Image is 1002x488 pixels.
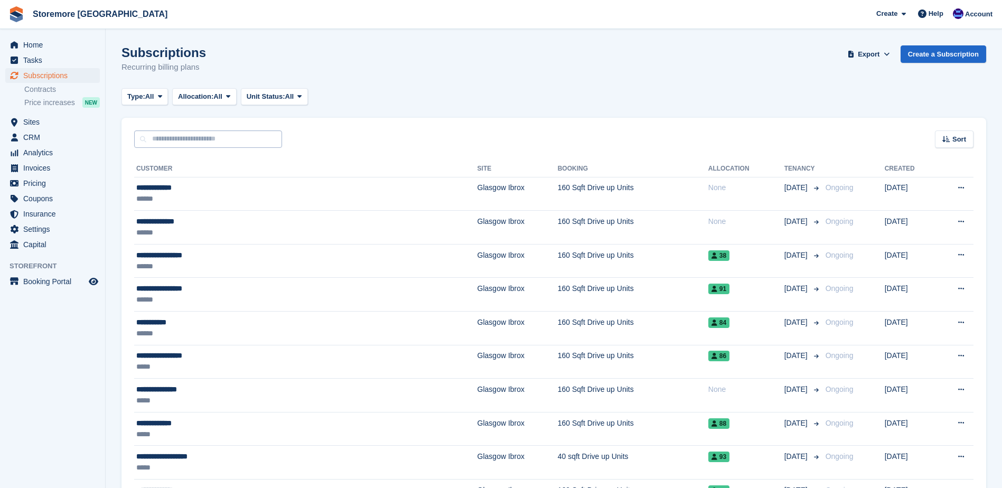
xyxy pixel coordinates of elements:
[5,161,100,175] a: menu
[5,68,100,83] a: menu
[5,176,100,191] a: menu
[558,412,708,446] td: 160 Sqft Drive up Units
[885,278,936,312] td: [DATE]
[23,237,87,252] span: Capital
[23,115,87,129] span: Sites
[784,182,810,193] span: [DATE]
[708,284,729,294] span: 91
[558,345,708,379] td: 160 Sqft Drive up Units
[885,312,936,345] td: [DATE]
[23,68,87,83] span: Subscriptions
[784,418,810,429] span: [DATE]
[784,250,810,261] span: [DATE]
[558,312,708,345] td: 160 Sqft Drive up Units
[29,5,172,23] a: Storemore [GEOGRAPHIC_DATA]
[953,8,963,19] img: Angela
[708,250,729,261] span: 38
[784,451,810,462] span: [DATE]
[172,88,237,106] button: Allocation: All
[826,419,854,427] span: Ongoing
[826,251,854,259] span: Ongoing
[784,283,810,294] span: [DATE]
[558,244,708,278] td: 160 Sqft Drive up Units
[477,278,558,312] td: Glasgow Ibrox
[885,412,936,446] td: [DATE]
[885,161,936,177] th: Created
[23,222,87,237] span: Settings
[5,191,100,206] a: menu
[5,274,100,289] a: menu
[901,45,986,63] a: Create a Subscription
[876,8,897,19] span: Create
[885,379,936,412] td: [DATE]
[134,161,477,177] th: Customer
[477,379,558,412] td: Glasgow Ibrox
[82,97,100,108] div: NEW
[477,161,558,177] th: Site
[477,312,558,345] td: Glasgow Ibrox
[708,452,729,462] span: 93
[23,145,87,160] span: Analytics
[23,274,87,289] span: Booking Portal
[121,61,206,73] p: Recurring billing plans
[885,446,936,480] td: [DATE]
[5,130,100,145] a: menu
[885,345,936,379] td: [DATE]
[213,91,222,102] span: All
[885,244,936,278] td: [DATE]
[127,91,145,102] span: Type:
[23,176,87,191] span: Pricing
[558,446,708,480] td: 40 sqft Drive up Units
[708,384,784,395] div: None
[558,278,708,312] td: 160 Sqft Drive up Units
[247,91,285,102] span: Unit Status:
[8,6,24,22] img: stora-icon-8386f47178a22dfd0bd8f6a31ec36ba5ce8667c1dd55bd0f319d3a0aa187defe.svg
[23,207,87,221] span: Insurance
[5,37,100,52] a: menu
[121,88,168,106] button: Type: All
[23,191,87,206] span: Coupons
[929,8,943,19] span: Help
[24,85,100,95] a: Contracts
[558,177,708,211] td: 160 Sqft Drive up Units
[952,134,966,145] span: Sort
[784,317,810,328] span: [DATE]
[826,351,854,360] span: Ongoing
[5,222,100,237] a: menu
[826,183,854,192] span: Ongoing
[965,9,992,20] span: Account
[477,244,558,278] td: Glasgow Ibrox
[784,216,810,227] span: [DATE]
[477,446,558,480] td: Glasgow Ibrox
[826,284,854,293] span: Ongoing
[145,91,154,102] span: All
[784,161,821,177] th: Tenancy
[23,53,87,68] span: Tasks
[477,211,558,245] td: Glasgow Ibrox
[708,182,784,193] div: None
[5,207,100,221] a: menu
[477,345,558,379] td: Glasgow Ibrox
[846,45,892,63] button: Export
[708,418,729,429] span: 88
[708,216,784,227] div: None
[241,88,308,106] button: Unit Status: All
[121,45,206,60] h1: Subscriptions
[23,161,87,175] span: Invoices
[23,130,87,145] span: CRM
[477,177,558,211] td: Glasgow Ibrox
[784,384,810,395] span: [DATE]
[885,211,936,245] td: [DATE]
[858,49,879,60] span: Export
[5,237,100,252] a: menu
[285,91,294,102] span: All
[826,385,854,393] span: Ongoing
[558,379,708,412] td: 160 Sqft Drive up Units
[24,98,75,108] span: Price increases
[23,37,87,52] span: Home
[178,91,213,102] span: Allocation:
[784,350,810,361] span: [DATE]
[558,161,708,177] th: Booking
[10,261,105,271] span: Storefront
[708,161,784,177] th: Allocation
